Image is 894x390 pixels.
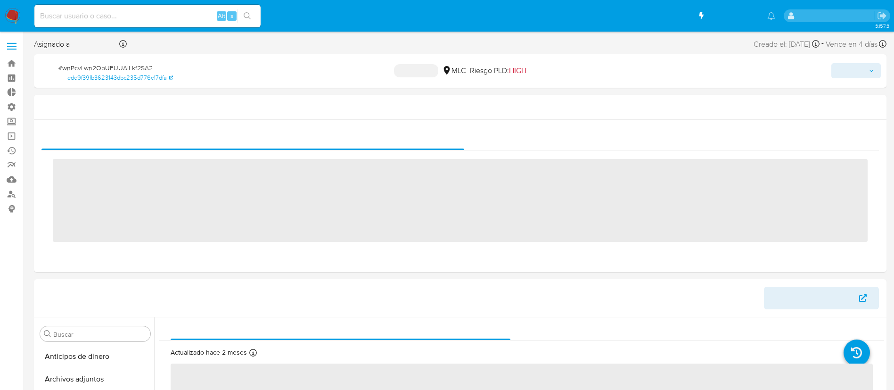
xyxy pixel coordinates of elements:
b: robenavidesc [70,39,117,50]
span: Asignado a [34,39,117,50]
span: s [230,11,233,20]
span: Ver Mirada por Persona [776,287,857,309]
span: KYC Status [684,323,722,334]
input: Buscar usuario o caso... [34,10,261,22]
div: Creado el: [DATE] [754,38,820,50]
div: MLC [442,66,466,76]
span: Alt [218,11,225,20]
span: ‌ [53,159,868,242]
b: PLD [40,59,58,74]
h1: Información de Usuario [41,293,121,303]
p: OPEN - ROS [394,64,438,77]
button: Ver Mirada por Persona [764,287,879,309]
span: Acciones [656,133,687,144]
span: Riesgo PLD: [470,66,526,76]
input: Buscar [53,330,147,339]
span: Eventos ( 1 ) [233,133,272,144]
a: Salir [877,11,887,21]
a: Notificaciones [767,12,775,20]
span: Acciones [838,63,865,78]
button: search-icon [238,9,257,23]
button: Acciones [831,63,881,78]
a: ede9f39fb3623143dbc235d776c17dfa [67,74,173,82]
span: Vence en 4 días [826,39,878,50]
button: Buscar [44,330,51,338]
button: Anticipos de dinero [36,345,154,368]
b: Person ID [40,74,66,82]
span: # wnPcvLwn2ObUEUUAILkf2SA2 [58,63,153,73]
p: Actualizado hace 2 meses [171,348,247,357]
p: rociodaniela.benavidescatalan@mercadolibre.cl [798,11,874,20]
span: - [821,38,824,50]
span: HIGH [509,65,526,76]
h1: Información del caso [41,102,879,112]
span: Accesos rápidos [705,11,758,21]
span: Usuario [327,323,354,334]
